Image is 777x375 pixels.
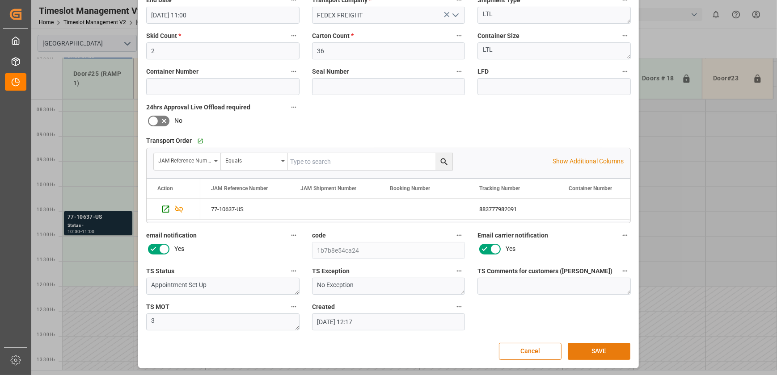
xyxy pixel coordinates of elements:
span: JAM Reference Number [211,185,268,192]
textarea: No Exception [312,278,465,295]
span: Email carrier notification [477,231,548,240]
button: 24hrs Approval Live Offload required [288,101,300,113]
button: Skid Count * [288,30,300,42]
button: Carton Count * [453,30,465,42]
span: TS Exception [312,267,350,276]
span: Container Number [146,67,198,76]
span: Seal Number [312,67,349,76]
span: LFD [477,67,489,76]
span: 24hrs Approval Live Offload required [146,103,250,112]
button: Container Size [619,30,631,42]
span: JAM Shipment Number [300,185,356,192]
button: TS Exception [453,265,465,277]
input: Type to search [288,153,452,170]
button: open menu [448,8,462,22]
button: Email carrier notification [619,229,631,241]
textarea: Appointment Set Up [146,278,300,295]
input: DD.MM.YYYY HH:MM [146,7,300,24]
span: Tracking Number [479,185,520,192]
textarea: LTL [477,42,631,59]
button: TS MOT [288,301,300,312]
button: open menu [154,153,221,170]
textarea: 3 [146,313,300,330]
span: TS Comments for customers ([PERSON_NAME]) [477,267,612,276]
button: TS Comments for customers ([PERSON_NAME]) [619,265,631,277]
span: Transport Order [146,136,192,146]
div: Press SPACE to select this row. [147,199,200,220]
span: Container Size [477,31,519,41]
button: SAVE [568,343,630,360]
span: Carton Count [312,31,354,41]
div: Equals [225,154,278,165]
span: TS Status [146,267,174,276]
span: TS MOT [146,302,169,312]
button: LFD [619,66,631,77]
button: TS Status [288,265,300,277]
span: Container Number [569,185,612,192]
div: Action [157,185,173,192]
button: Container Number [288,66,300,77]
button: Cancel [499,343,562,360]
div: 883777982091 [469,199,558,219]
span: Created [312,302,335,312]
div: 77-10637-US [200,199,290,219]
div: JAM Reference Number [158,154,211,165]
button: Created [453,301,465,312]
button: email notification [288,229,300,241]
button: code [453,229,465,241]
span: Yes [506,244,515,254]
span: Booking Number [390,185,430,192]
textarea: LTL [477,7,631,24]
button: open menu [221,153,288,170]
button: Seal Number [453,66,465,77]
span: No [174,116,182,125]
span: code [312,231,326,240]
span: Yes [174,244,184,254]
p: Show Additional Columns [553,157,624,166]
button: search button [435,153,452,170]
input: DD.MM.YYYY HH:MM [312,313,465,330]
span: email notification [146,231,197,240]
span: Skid Count [146,31,181,41]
